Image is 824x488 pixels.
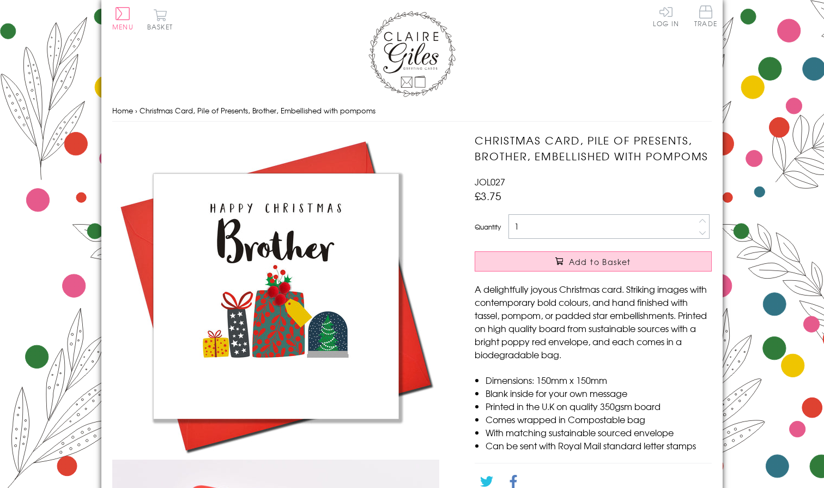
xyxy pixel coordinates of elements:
[486,400,712,413] li: Printed in the U.K on quality 350gsm board
[486,426,712,439] li: With matching sustainable sourced envelope
[694,5,717,27] span: Trade
[486,373,712,387] li: Dimensions: 150mm x 150mm
[475,282,712,361] p: A delightfully joyous Christmas card. Striking images with contemporary bold colours, and hand fi...
[569,256,631,267] span: Add to Basket
[475,175,505,188] span: JOL027
[112,22,134,32] span: Menu
[135,105,137,116] span: ›
[486,439,712,452] li: Can be sent with Royal Mail standard letter stamps
[145,9,175,30] button: Basket
[112,7,134,30] button: Menu
[112,132,439,460] img: Christmas Card, Pile of Presents, Brother, Embellished with pompoms
[368,11,456,97] img: Claire Giles Greetings Cards
[653,5,679,27] a: Log In
[475,132,712,164] h1: Christmas Card, Pile of Presents, Brother, Embellished with pompoms
[140,105,375,116] span: Christmas Card, Pile of Presents, Brother, Embellished with pompoms
[694,5,717,29] a: Trade
[475,222,501,232] label: Quantity
[112,105,133,116] a: Home
[486,387,712,400] li: Blank inside for your own message
[112,100,712,122] nav: breadcrumbs
[475,251,712,272] button: Add to Basket
[486,413,712,426] li: Comes wrapped in Compostable bag
[475,188,501,203] span: £3.75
